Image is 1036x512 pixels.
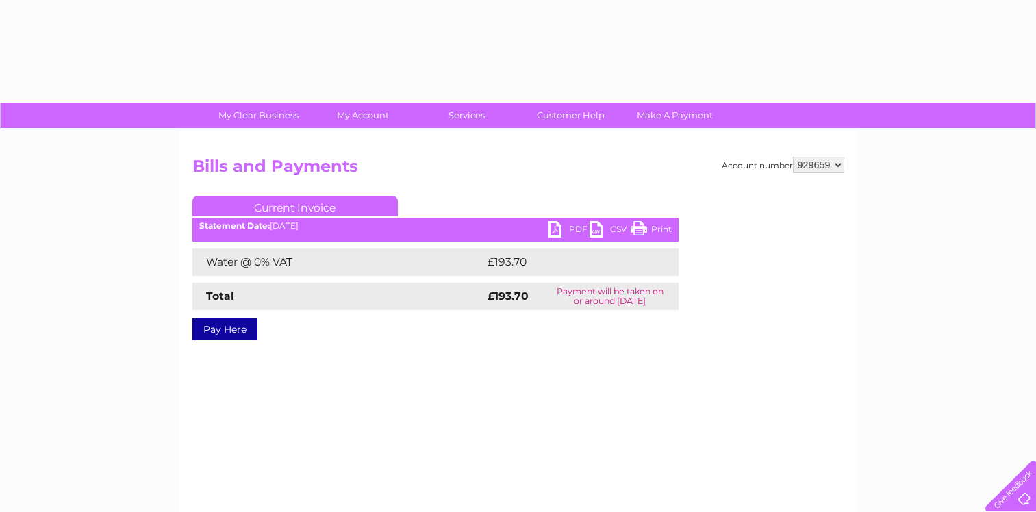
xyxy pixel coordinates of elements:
[192,318,257,340] a: Pay Here
[548,221,590,241] a: PDF
[631,221,672,241] a: Print
[618,103,731,128] a: Make A Payment
[590,221,631,241] a: CSV
[192,196,398,216] a: Current Invoice
[199,220,270,231] b: Statement Date:
[488,290,529,303] strong: £193.70
[514,103,627,128] a: Customer Help
[410,103,523,128] a: Services
[306,103,419,128] a: My Account
[192,221,679,231] div: [DATE]
[206,290,234,303] strong: Total
[542,283,679,310] td: Payment will be taken on or around [DATE]
[192,157,844,183] h2: Bills and Payments
[484,248,653,276] td: £193.70
[192,248,484,276] td: Water @ 0% VAT
[202,103,315,128] a: My Clear Business
[722,157,844,173] div: Account number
